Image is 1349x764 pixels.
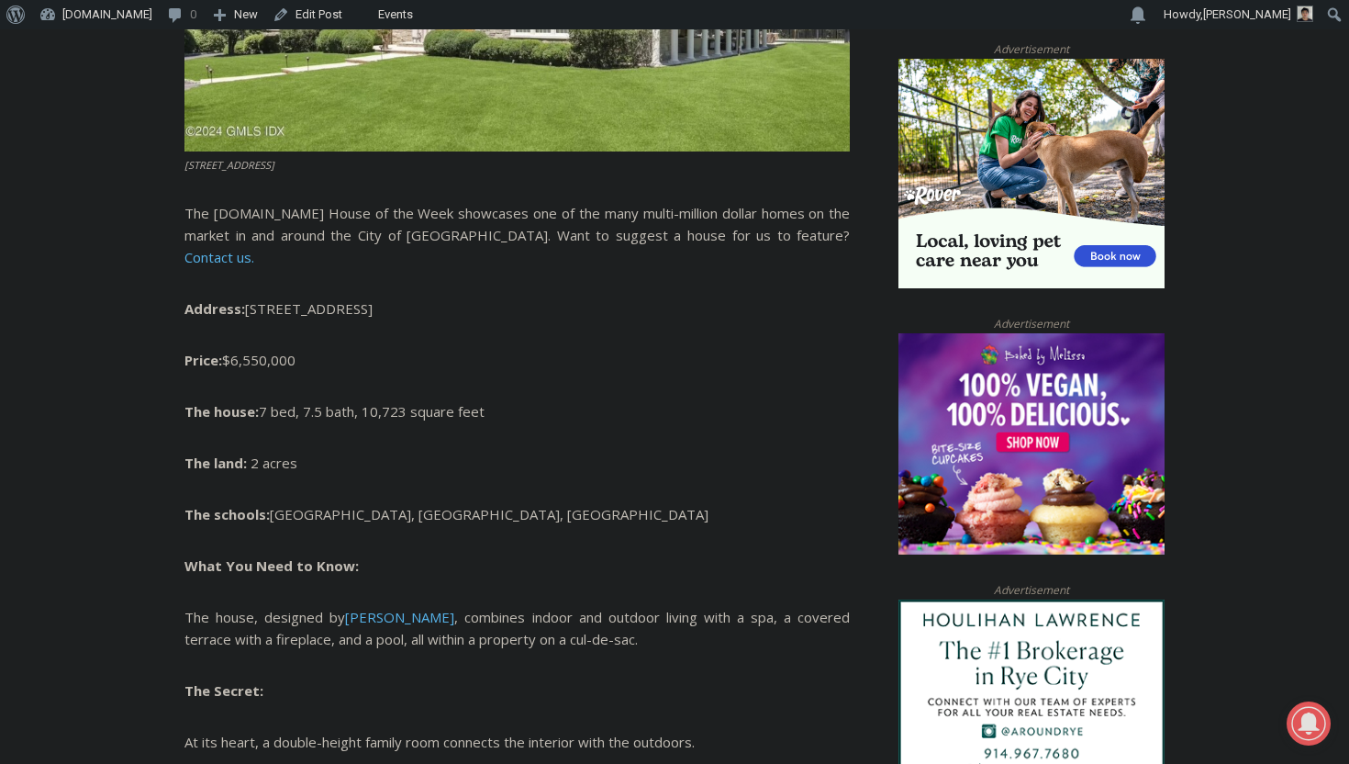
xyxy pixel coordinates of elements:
a: Open Tues. - Sun. [PHONE_NUMBER] [1,185,184,229]
a: [PERSON_NAME] [345,608,454,626]
span: [PERSON_NAME] [1203,7,1291,21]
div: Apply Now <> summer and RHS senior internships available [463,1,867,178]
b: Price: [184,351,295,369]
span: 7 bed, 7.5 bath, 10,723 square feet [259,402,485,421]
a: Intern @ [DOMAIN_NAME] [441,178,889,229]
span: Advertisement [976,315,1087,332]
div: "Chef [PERSON_NAME] omakase menu is nirvana for lovers of great Japanese food." [188,115,261,219]
img: Patel, Devan - bio cropped 200x200 [1297,6,1313,22]
b: The schools: [184,505,708,523]
figcaption: [STREET_ADDRESS] [184,157,850,174]
b: The Secret: [184,681,263,700]
img: Baked by Melissa [898,333,1165,556]
b: The house: [184,402,485,421]
a: Contact us. [184,248,254,266]
b: Address: [184,299,373,318]
span: [GEOGRAPHIC_DATA], [GEOGRAPHIC_DATA], [GEOGRAPHIC_DATA] [270,505,708,523]
b: The land: [184,454,247,472]
span: $6,550,000 [222,351,295,369]
span: Advertisement [976,581,1087,599]
span: Advertisement [976,40,1087,58]
span: , combines indoor and outdoor living with a spa, a covered terrace with a fireplace, and a pool, ... [184,608,850,648]
span: 2 acres [251,454,297,472]
span: The house, designed by [184,608,345,626]
span: [STREET_ADDRESS] [245,299,373,318]
span: At its heart, a double-height family room connects the interior with the outdoors. [184,733,695,751]
b: What You Need to Know: [184,556,359,575]
span: Open Tues. - Sun. [PHONE_NUMBER] [6,189,180,259]
span: Intern @ [DOMAIN_NAME] [480,183,851,224]
p: The [DOMAIN_NAME] House of the Week showcases one of the many multi-million dollar homes on the m... [184,202,850,268]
